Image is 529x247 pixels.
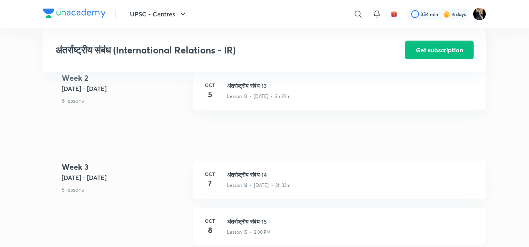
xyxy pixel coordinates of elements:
h6: Oct [202,171,218,178]
p: Lesson 15 • 2:30 PM [227,229,271,236]
button: Get subscription [405,41,474,59]
h6: Oct [202,217,218,224]
h3: अंतर्राष्ट्रीय संबंध (International Relations - IR) [55,44,361,56]
p: Lesson 14 • [DATE] • 2h 33m [227,182,291,189]
a: Company Logo [43,9,106,20]
h5: [DATE] - [DATE] [62,84,186,93]
img: streak [443,10,451,18]
button: UPSC - Centres [125,6,192,22]
h3: अंतर्राष्ट्रीय संबंध-13 [227,82,477,90]
img: amit tripathi [473,7,486,21]
a: Oct5अंतर्राष्ट्रीय संबंध-13Lesson 13 • [DATE] • 2h 29m [193,72,486,119]
h4: 7 [202,178,218,189]
h4: 8 [202,224,218,236]
p: Lesson 13 • [DATE] • 2h 29m [227,93,291,100]
h3: अंतर्राष्ट्रीय संबंध-14 [227,171,477,179]
img: Company Logo [43,9,106,18]
h5: [DATE] - [DATE] [62,173,186,182]
a: Oct7अंतर्राष्ट्रीय संबंध-14Lesson 14 • [DATE] • 2h 33m [193,161,486,208]
p: 5 lessons [62,185,186,194]
p: 6 lessons [62,96,186,105]
h4: Week 2 [62,72,186,84]
h4: 5 [202,89,218,100]
h4: Week 3 [62,161,186,173]
button: avatar [388,8,400,20]
img: avatar [391,11,398,18]
h6: Oct [202,82,218,89]
h3: अंतर्राष्ट्रीय संबंध-15 [227,217,477,226]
